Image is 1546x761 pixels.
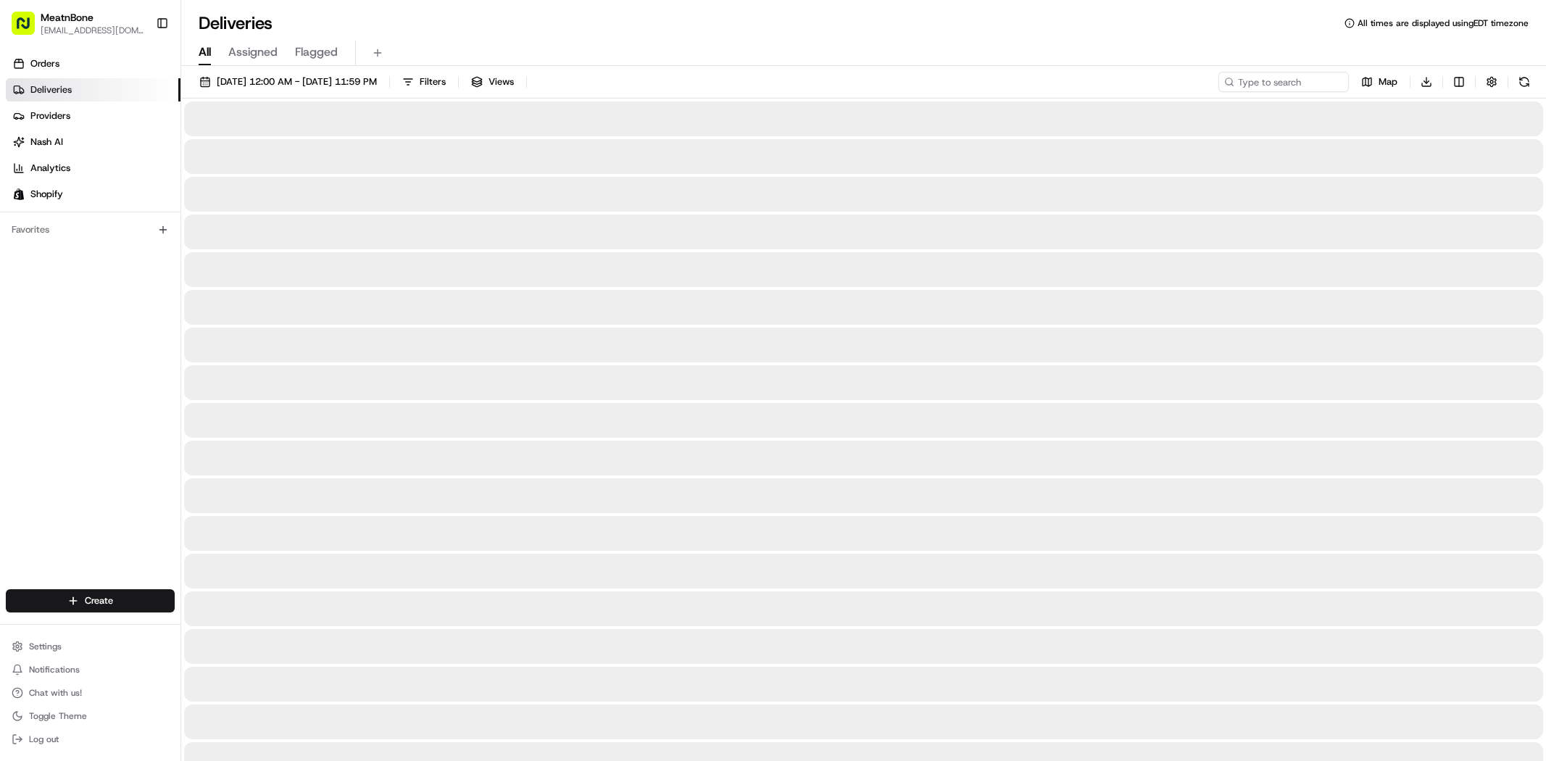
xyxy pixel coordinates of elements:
[217,75,377,88] span: [DATE] 12:00 AM - [DATE] 11:59 PM
[29,641,62,652] span: Settings
[295,43,338,61] span: Flagged
[6,589,175,612] button: Create
[199,12,273,35] h1: Deliveries
[228,43,278,61] span: Assigned
[1379,75,1397,88] span: Map
[6,218,175,241] div: Favorites
[193,72,383,92] button: [DATE] 12:00 AM - [DATE] 11:59 PM
[30,136,63,149] span: Nash AI
[30,83,72,96] span: Deliveries
[1514,72,1534,92] button: Refresh
[6,52,180,75] a: Orders
[465,72,520,92] button: Views
[29,710,87,722] span: Toggle Theme
[30,162,70,175] span: Analytics
[6,706,175,726] button: Toggle Theme
[6,660,175,680] button: Notifications
[1218,72,1349,92] input: Type to search
[6,636,175,657] button: Settings
[1355,72,1404,92] button: Map
[6,78,180,101] a: Deliveries
[6,104,180,128] a: Providers
[13,188,25,200] img: Shopify logo
[6,130,180,154] a: Nash AI
[29,664,80,675] span: Notifications
[489,75,514,88] span: Views
[6,6,150,41] button: MeatnBone[EMAIL_ADDRESS][DOMAIN_NAME]
[199,43,211,61] span: All
[41,10,93,25] button: MeatnBone
[6,683,175,703] button: Chat with us!
[420,75,446,88] span: Filters
[396,72,452,92] button: Filters
[1358,17,1529,29] span: All times are displayed using EDT timezone
[85,594,113,607] span: Create
[30,188,63,201] span: Shopify
[29,733,59,745] span: Log out
[30,109,70,122] span: Providers
[6,729,175,749] button: Log out
[41,25,144,36] button: [EMAIL_ADDRESS][DOMAIN_NAME]
[6,157,180,180] a: Analytics
[29,687,82,699] span: Chat with us!
[6,183,180,206] a: Shopify
[30,57,59,70] span: Orders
